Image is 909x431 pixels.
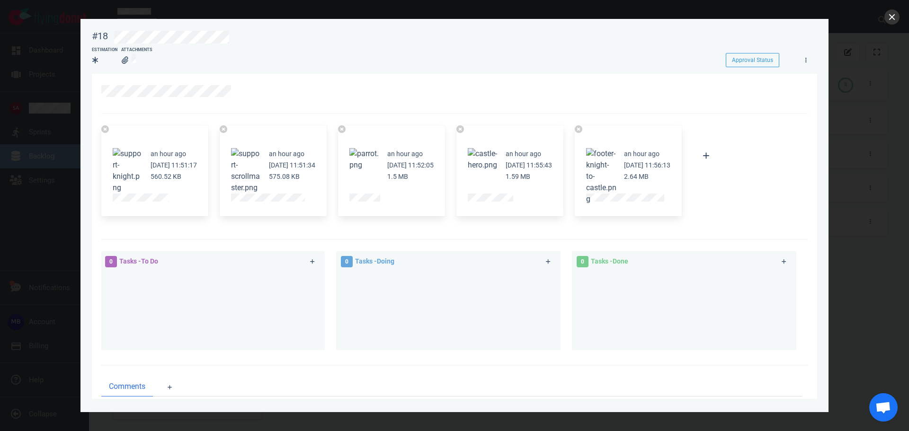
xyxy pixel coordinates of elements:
[269,150,304,158] small: an hour ago
[151,173,181,180] small: 560.52 KB
[151,161,197,169] small: [DATE] 11:51:17
[92,30,108,42] div: #18
[624,161,670,169] small: [DATE] 11:56:13
[105,256,117,267] span: 0
[586,148,616,205] button: Zoom image
[884,9,900,25] button: close
[109,381,145,392] span: Comments
[387,161,434,169] small: [DATE] 11:52:05
[591,257,628,265] span: Tasks - Done
[506,161,552,169] small: [DATE] 11:55:43
[624,150,659,158] small: an hour ago
[349,148,380,171] button: Zoom image
[624,173,649,180] small: 2.64 MB
[387,150,423,158] small: an hour ago
[119,257,158,265] span: Tasks - To Do
[113,148,143,194] button: Zoom image
[151,150,186,158] small: an hour ago
[121,47,152,53] div: Attachments
[231,148,261,194] button: Zoom image
[577,256,588,267] span: 0
[269,161,315,169] small: [DATE] 11:51:34
[506,173,530,180] small: 1.59 MB
[387,173,408,180] small: 1.5 MB
[506,150,541,158] small: an hour ago
[355,257,394,265] span: Tasks - Doing
[341,256,353,267] span: 0
[269,173,300,180] small: 575.08 KB
[92,47,117,53] div: Estimation
[726,53,779,67] button: Approval Status
[468,148,498,171] button: Zoom image
[869,393,898,422] div: Open de chat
